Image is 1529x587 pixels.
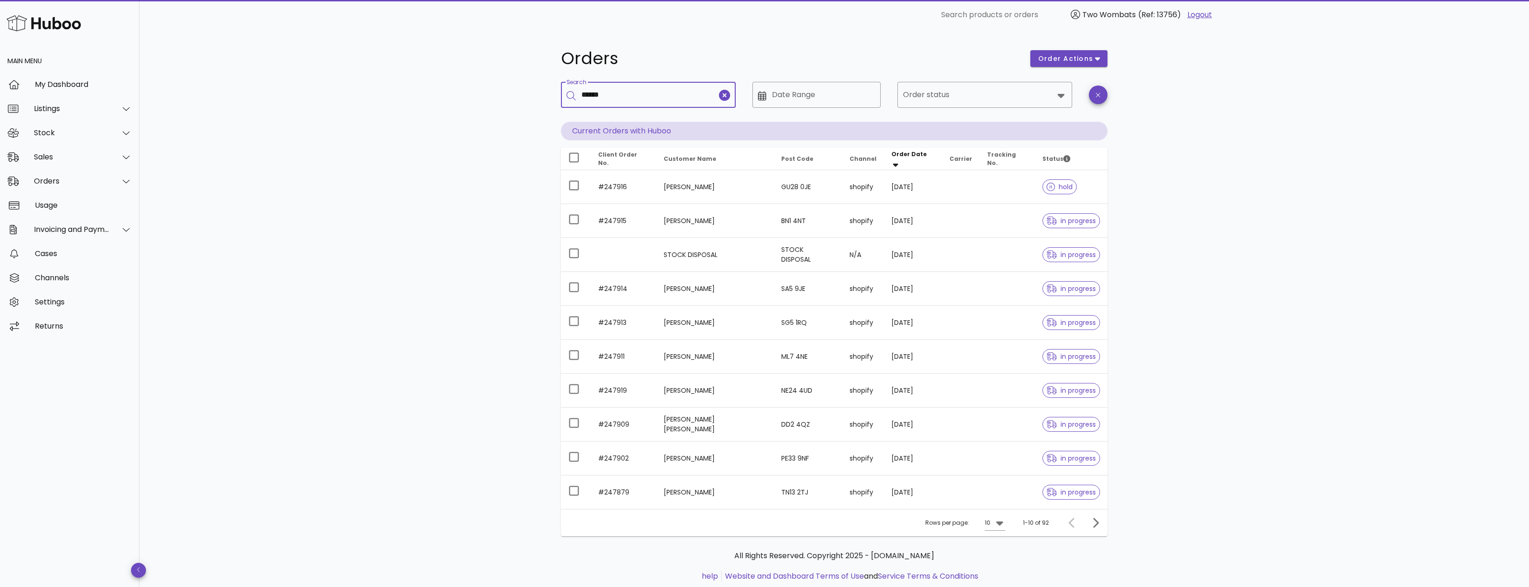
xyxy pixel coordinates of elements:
td: [PERSON_NAME] [PERSON_NAME] [656,408,774,442]
div: Usage [35,201,132,210]
div: Invoicing and Payments [34,225,110,234]
div: Orders [34,177,110,185]
td: DD2 4QZ [774,408,842,442]
td: [DATE] [884,306,942,340]
td: [DATE] [884,442,942,475]
td: shopify [842,442,884,475]
td: [PERSON_NAME] [656,272,774,306]
td: [PERSON_NAME] [656,475,774,509]
div: Settings [35,297,132,306]
span: in progress [1047,218,1096,224]
div: 10Rows per page: [985,515,1005,530]
p: Current Orders with Huboo [561,122,1107,140]
th: Post Code [774,148,842,170]
td: STOCK DISPOSAL [774,238,842,272]
td: shopify [842,374,884,408]
td: shopify [842,170,884,204]
li: and [722,571,978,582]
button: order actions [1030,50,1107,67]
span: Customer Name [664,155,716,163]
span: in progress [1047,421,1096,428]
span: Status [1042,155,1070,163]
span: in progress [1047,285,1096,292]
td: #247909 [591,408,656,442]
td: [PERSON_NAME] [656,374,774,408]
td: [DATE] [884,475,942,509]
span: in progress [1047,455,1096,462]
div: Sales [34,152,110,161]
th: Channel [842,148,884,170]
th: Order Date: Sorted descending. Activate to remove sorting. [884,148,942,170]
td: [DATE] [884,408,942,442]
span: Channel [850,155,877,163]
th: Client Order No. [591,148,656,170]
a: Logout [1187,9,1212,20]
td: #247911 [591,340,656,374]
th: Customer Name [656,148,774,170]
div: Channels [35,273,132,282]
div: My Dashboard [35,80,132,89]
span: Tracking No. [987,151,1016,167]
a: Service Terms & Conditions [878,571,978,581]
td: [DATE] [884,340,942,374]
span: Post Code [781,155,813,163]
td: ML7 4NE [774,340,842,374]
td: PE33 9NF [774,442,842,475]
th: Status [1035,148,1107,170]
div: Returns [35,322,132,330]
a: Website and Dashboard Terms of Use [725,571,864,581]
span: in progress [1047,489,1096,495]
span: in progress [1047,353,1096,360]
span: hold [1047,184,1073,190]
th: Carrier [942,148,980,170]
h1: Orders [561,50,1019,67]
td: [DATE] [884,170,942,204]
button: clear icon [719,90,730,101]
td: [DATE] [884,238,942,272]
td: #247914 [591,272,656,306]
td: #247919 [591,374,656,408]
td: shopify [842,475,884,509]
span: Order Date [891,150,927,158]
div: 10 [985,519,990,527]
td: SG5 1RQ [774,306,842,340]
td: #247902 [591,442,656,475]
td: [DATE] [884,272,942,306]
a: help [702,571,718,581]
td: [PERSON_NAME] [656,340,774,374]
td: shopify [842,204,884,238]
td: N/A [842,238,884,272]
td: shopify [842,340,884,374]
td: STOCK DISPOSAL [656,238,774,272]
span: order actions [1038,54,1094,64]
td: [PERSON_NAME] [656,306,774,340]
td: #247916 [591,170,656,204]
td: BN1 4NT [774,204,842,238]
div: Listings [34,104,110,113]
td: [DATE] [884,204,942,238]
span: Client Order No. [598,151,637,167]
td: [DATE] [884,374,942,408]
td: shopify [842,306,884,340]
td: [PERSON_NAME] [656,170,774,204]
span: in progress [1047,387,1096,394]
span: (Ref: 13756) [1138,9,1181,20]
div: 1-10 of 92 [1023,519,1049,527]
div: Cases [35,249,132,258]
td: [PERSON_NAME] [656,442,774,475]
img: Huboo Logo [7,13,81,33]
td: shopify [842,408,884,442]
span: Two Wombats [1082,9,1136,20]
span: in progress [1047,319,1096,326]
td: GU28 0JE [774,170,842,204]
p: All Rights Reserved. Copyright 2025 - [DOMAIN_NAME] [568,550,1100,561]
div: Rows per page: [925,509,1005,536]
td: NE24 4UD [774,374,842,408]
span: in progress [1047,251,1096,258]
td: SA5 9JE [774,272,842,306]
th: Tracking No. [980,148,1035,170]
button: Next page [1087,514,1104,531]
div: Order status [897,82,1072,108]
div: Stock [34,128,110,137]
label: Search [567,79,586,86]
